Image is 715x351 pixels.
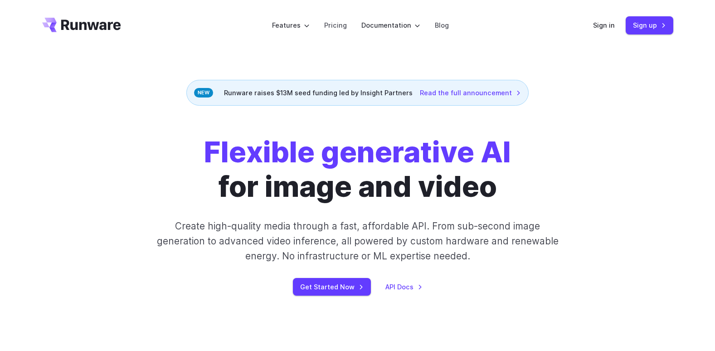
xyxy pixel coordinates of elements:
a: Blog [435,20,449,30]
div: Runware raises $13M seed funding led by Insight Partners [186,80,529,106]
a: Pricing [324,20,347,30]
a: API Docs [385,282,423,292]
h1: for image and video [204,135,511,204]
strong: Flexible generative AI [204,134,511,169]
a: Sign up [626,16,673,34]
p: Create high-quality media through a fast, affordable API. From sub-second image generation to adv... [156,219,559,264]
label: Features [272,20,310,30]
a: Get Started Now [293,278,371,296]
a: Go to / [42,18,121,32]
label: Documentation [361,20,420,30]
a: Sign in [593,20,615,30]
a: Read the full announcement [420,88,521,98]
